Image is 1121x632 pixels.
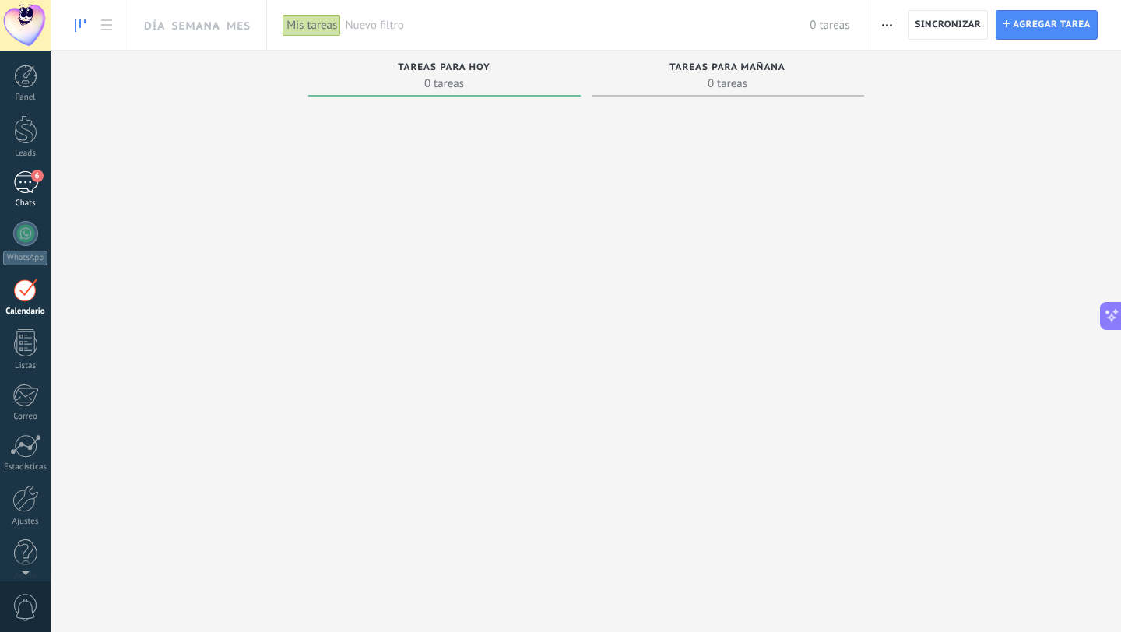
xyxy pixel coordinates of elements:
[599,62,856,75] div: Tareas para mañana
[93,10,120,40] a: To-do list
[283,14,341,37] div: Mis tareas
[398,62,490,73] span: Tareas para hoy
[599,75,856,91] span: 0 tareas
[3,462,48,472] div: Estadísticas
[345,18,810,33] span: Nuevo filtro
[3,517,48,527] div: Ajustes
[1013,11,1091,39] span: Agregar tarea
[3,361,48,371] div: Listas
[3,412,48,422] div: Correo
[67,10,93,40] a: To-do line
[996,10,1098,40] button: Agregar tarea
[31,170,44,182] span: 6
[316,62,573,75] div: Tareas para hoy
[810,18,849,33] span: 0 tareas
[3,149,48,159] div: Leads
[915,20,982,30] span: Sincronizar
[3,307,48,317] div: Calendario
[3,93,48,103] div: Panel
[3,251,47,265] div: WhatsApp
[316,75,573,91] span: 0 tareas
[3,198,48,209] div: Chats
[876,10,898,40] button: Más
[908,10,989,40] button: Sincronizar
[669,62,785,73] span: Tareas para mañana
